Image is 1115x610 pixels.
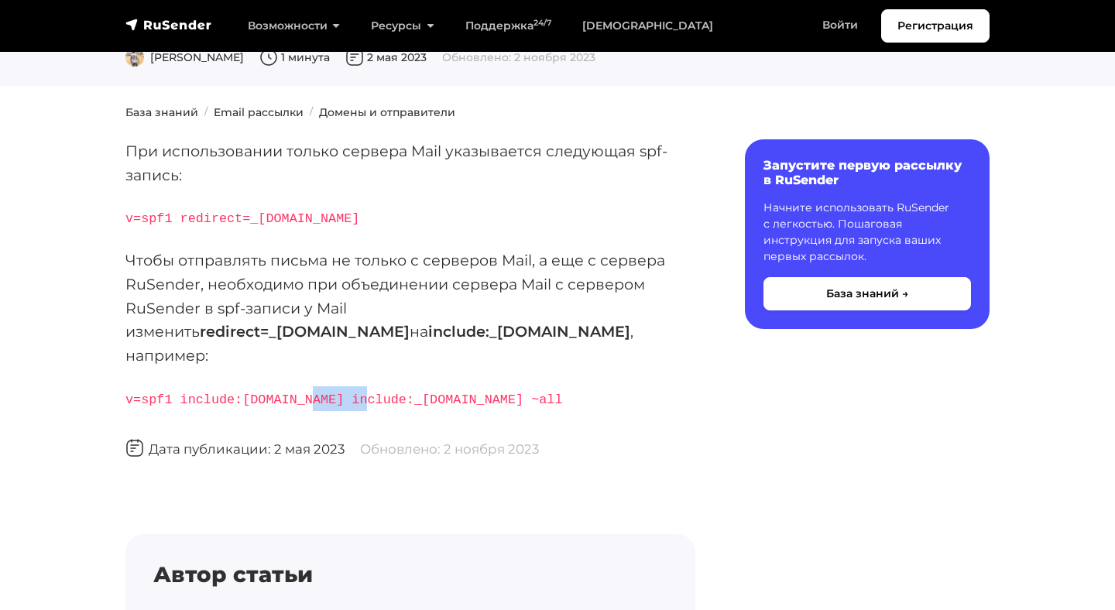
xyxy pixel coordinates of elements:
[125,105,198,119] a: База знаний
[763,277,971,310] button: База знаний →
[259,50,330,64] span: 1 минута
[450,10,567,42] a: Поддержка24/7
[232,10,355,42] a: Возможности
[763,200,971,265] p: Начните использовать RuSender с легкостью. Пошаговая инструкция для запуска ваших первых рассылок.
[259,48,278,67] img: Время чтения
[116,105,999,121] nav: breadcrumb
[125,392,562,407] code: v=spf1 include:[DOMAIN_NAME] include:_[DOMAIN_NAME] ~all
[214,105,304,119] a: Email рассылки
[360,441,539,457] span: Обновлено: 2 ноября 2023
[533,18,551,28] sup: 24/7
[763,158,971,187] h6: Запустите первую рассылку в RuSender
[153,562,667,588] h4: Автор статьи
[125,441,345,457] span: Дата публикации: 2 мая 2023
[881,9,990,43] a: Регистрация
[125,50,244,64] span: [PERSON_NAME]
[442,50,595,64] span: Обновлено: 2 ноября 2023
[745,139,990,329] a: Запустите первую рассылку в RuSender Начните использовать RuSender с легкостью. Пошаговая инструк...
[125,248,695,368] p: Чтобы отправлять письма не только с серверов Mail, а еще с сервера RuSender, необходимо при объед...
[355,10,449,42] a: Ресурсы
[345,48,364,67] img: Дата публикации
[319,105,455,119] a: Домены и отправители
[125,211,359,226] code: v=spf1 redirect=_[DOMAIN_NAME]
[125,139,695,187] p: При использовании только сервера Mail указывается следующая spf-запись:
[345,50,427,64] span: 2 мая 2023
[807,9,873,41] a: Войти
[200,322,410,341] strong: redirect=_[DOMAIN_NAME]
[125,17,212,33] img: RuSender
[125,439,144,457] img: Дата публикации
[428,322,630,341] strong: include:_[DOMAIN_NAME]
[567,10,729,42] a: [DEMOGRAPHIC_DATA]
